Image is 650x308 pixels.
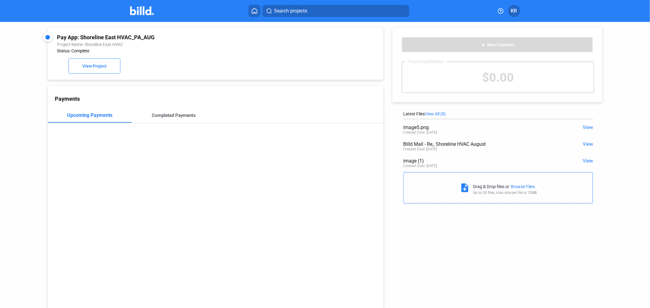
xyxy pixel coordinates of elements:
span: Search projects [274,7,307,15]
img: Billd Company Logo [130,6,154,15]
button: View Project [69,58,120,74]
div: Project Name: Shoreline East HVAC [57,42,311,47]
div: image5.png [403,124,555,130]
button: Search projects [262,5,409,17]
span: View [583,141,593,147]
span: View All (8) [425,111,446,116]
div: Payments [55,96,384,102]
span: View Project [82,64,107,69]
button: KR [508,5,520,17]
span: New Payment [487,43,514,47]
span: KR [511,7,517,15]
div: Created Date: [DATE] [403,130,437,135]
button: New Payment [402,37,593,52]
div: Completed Payments [152,113,196,118]
div: Pay App: Shoreline East HVAC_PA_AUG [57,34,311,40]
div: Created Date: [DATE] [403,164,437,168]
mat-icon: note_add [460,183,470,193]
div: Upcoming Payments [67,112,112,118]
span: View [583,158,593,164]
div: Up to 20 files, max size per file is 15MB [473,191,537,195]
div: Drag & Drop files or [473,184,509,189]
div: Created Date: [DATE] [403,147,437,151]
div: image (1) [403,158,555,164]
div: Status: Complete [57,48,311,53]
div: $0.00 [402,62,594,93]
mat-icon: add [481,43,486,47]
div: Financing Balance [405,59,446,64]
div: Browse Files. [511,184,536,189]
span: View [583,124,593,130]
div: Latest Files [403,111,593,116]
div: Billd Mail - Re_ Shoreline HVAC August [403,141,555,147]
